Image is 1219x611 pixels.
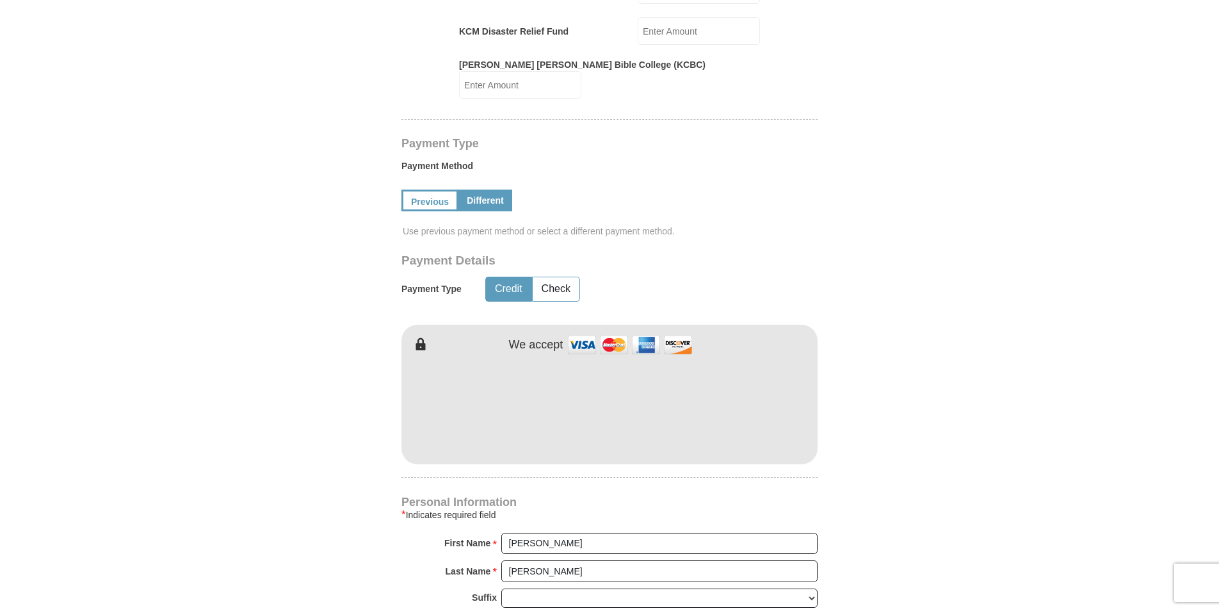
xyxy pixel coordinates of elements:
[401,159,818,179] label: Payment Method
[446,562,491,580] strong: Last Name
[459,58,706,71] label: [PERSON_NAME] [PERSON_NAME] Bible College (KCBC)
[401,138,818,149] h4: Payment Type
[486,277,531,301] button: Credit
[533,277,579,301] button: Check
[403,225,819,238] span: Use previous payment method or select a different payment method.
[401,284,462,295] h5: Payment Type
[401,497,818,507] h4: Personal Information
[401,507,818,523] div: Indicates required field
[459,25,569,38] label: KCM Disaster Relief Fund
[638,17,760,45] input: Enter Amount
[509,338,563,352] h4: We accept
[401,254,728,268] h3: Payment Details
[458,190,512,211] a: Different
[401,190,458,211] a: Previous
[566,331,694,359] img: credit cards accepted
[444,534,490,552] strong: First Name
[472,589,497,607] strong: Suffix
[459,71,581,99] input: Enter Amount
